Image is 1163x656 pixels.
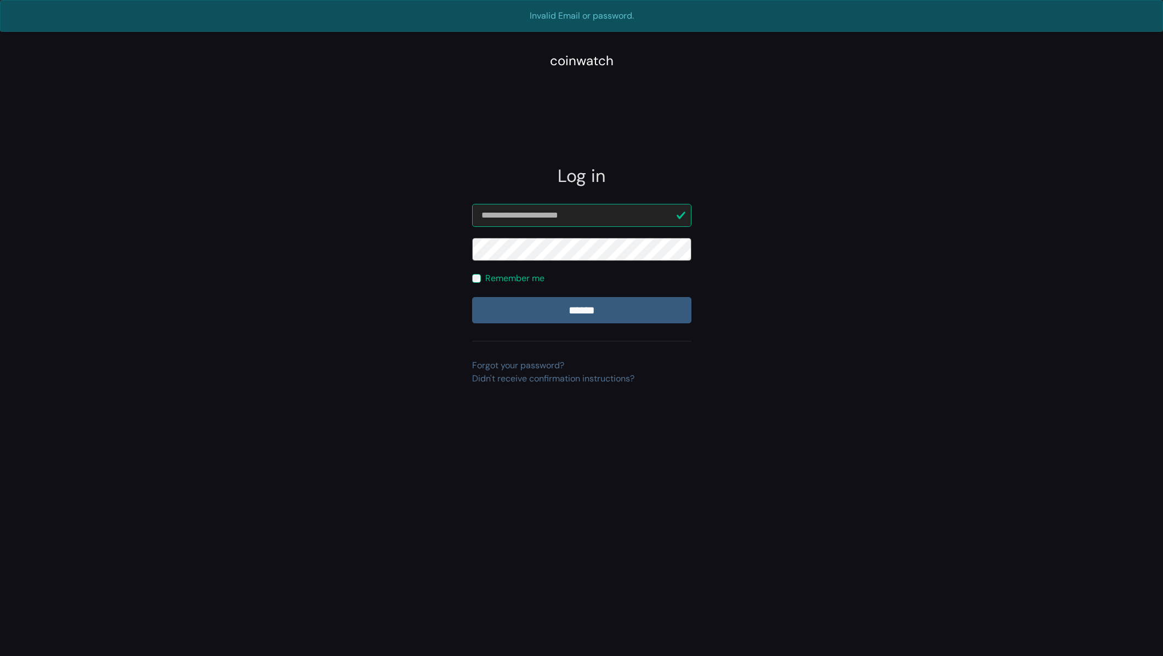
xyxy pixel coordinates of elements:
[550,51,614,71] div: coinwatch
[472,166,691,186] h2: Log in
[550,56,614,68] a: coinwatch
[472,373,634,384] a: Didn't receive confirmation instructions?
[472,360,564,371] a: Forgot your password?
[485,272,544,285] label: Remember me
